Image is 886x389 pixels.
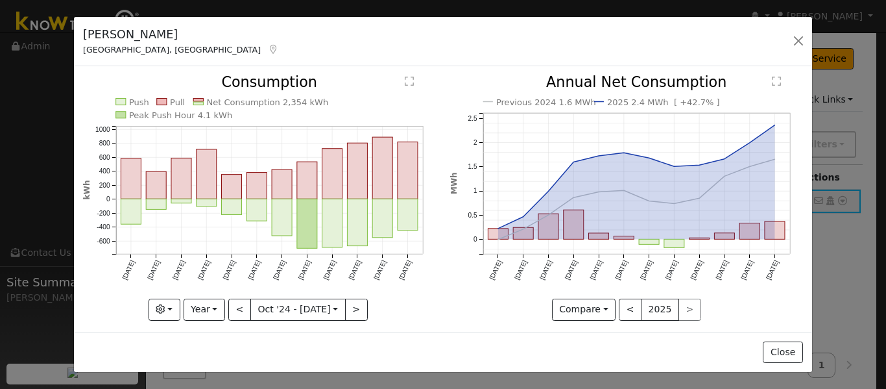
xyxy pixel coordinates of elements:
text: 2 [473,139,477,146]
text: [DATE] [488,259,503,281]
text: 0 [473,236,477,244]
rect: onclick="" [222,199,242,215]
a: Map [267,44,279,55]
text: [DATE] [247,259,263,281]
rect: onclick="" [373,199,393,238]
rect: onclick="" [714,233,734,240]
text: 2.5 [468,115,477,122]
text: 600 [99,154,110,161]
text:  [772,77,781,87]
rect: onclick="" [247,199,267,221]
button: 2025 [641,299,679,321]
rect: onclick="" [121,199,141,225]
button: < [228,299,251,321]
text: Push [129,97,149,107]
rect: onclick="" [563,210,583,240]
circle: onclick="" [747,164,752,169]
rect: onclick="" [197,149,217,199]
circle: onclick="" [621,151,626,156]
rect: onclick="" [197,199,217,207]
text: [DATE] [564,259,579,281]
button: Oct '24 - [DATE] [250,299,346,321]
text: 1 [473,188,477,195]
circle: onclick="" [495,237,500,242]
text: Peak Push Hour 4.1 kWh [129,110,232,120]
text: MWh [449,173,459,195]
text: -200 [97,210,110,217]
rect: onclick="" [639,240,659,245]
text: [DATE] [588,259,604,281]
text: [DATE] [739,259,755,281]
circle: onclick="" [646,156,651,161]
rect: onclick="" [146,199,166,210]
text: [DATE] [222,259,237,281]
text: -400 [97,224,110,231]
span: [GEOGRAPHIC_DATA], [GEOGRAPHIC_DATA] [83,45,261,55]
button: Year [184,299,225,321]
circle: onclick="" [722,157,727,162]
circle: onclick="" [596,190,601,195]
text: 0.5 [468,212,477,219]
circle: onclick="" [545,189,551,194]
text: -600 [97,238,110,245]
text: [DATE] [614,259,629,281]
rect: onclick="" [689,238,709,240]
text: 2025 2.4 MWh [ +42.7% ] [607,97,720,107]
rect: onclick="" [121,158,141,199]
circle: onclick="" [646,199,651,204]
text: 0 [106,196,110,203]
text: Net Consumption 2,354 kWh [207,97,329,107]
circle: onclick="" [621,188,626,194]
text: [DATE] [398,259,413,281]
rect: onclick="" [373,138,393,199]
circle: onclick="" [722,174,727,179]
text: [DATE] [664,259,680,281]
text: [DATE] [348,259,363,281]
text: 400 [99,168,110,175]
button: < [619,299,641,321]
rect: onclick="" [348,199,368,246]
text: [DATE] [513,259,529,281]
rect: onclick="" [538,214,558,240]
text: [DATE] [146,259,162,281]
rect: onclick="" [171,199,191,203]
rect: onclick="" [297,199,317,249]
text: Pull [170,97,185,107]
text: [DATE] [121,259,137,281]
text: [DATE] [765,259,780,281]
rect: onclick="" [247,173,267,199]
circle: onclick="" [747,140,752,145]
text: Previous 2024 1.6 MWh [496,97,596,107]
button: > [345,299,368,321]
circle: onclick="" [697,163,702,168]
rect: onclick="" [398,199,418,231]
text: [DATE] [272,259,287,281]
circle: onclick="" [495,226,500,231]
text: [DATE] [197,259,212,281]
rect: onclick="" [146,172,166,199]
circle: onclick="" [772,123,777,128]
rect: onclick="" [513,228,533,240]
button: Close [763,342,802,364]
text: Annual Net Consumption [546,74,726,91]
circle: onclick="" [520,227,525,232]
circle: onclick="" [520,214,525,220]
rect: onclick="" [765,222,785,240]
text:  [405,77,414,87]
text: kWh [82,181,91,200]
circle: onclick="" [571,160,576,165]
circle: onclick="" [596,153,601,158]
text: [DATE] [322,259,338,281]
rect: onclick="" [171,158,191,199]
rect: onclick="" [488,229,508,240]
text: 1000 [95,126,110,133]
circle: onclick="" [772,157,777,162]
rect: onclick="" [614,236,634,240]
text: [DATE] [373,259,389,281]
text: [DATE] [714,259,730,281]
text: 800 [99,140,110,147]
rect: onclick="" [739,223,760,240]
rect: onclick="" [272,199,292,236]
rect: onclick="" [348,144,368,199]
rect: onclick="" [664,240,684,248]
